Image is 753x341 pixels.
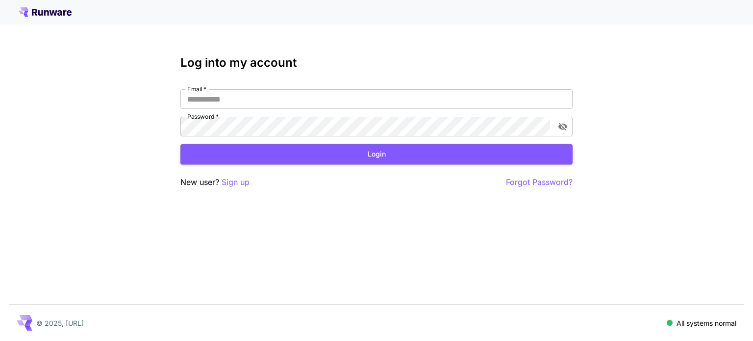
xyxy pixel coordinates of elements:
[187,112,219,121] label: Password
[187,85,206,93] label: Email
[180,144,573,164] button: Login
[180,56,573,70] h3: Log into my account
[506,176,573,188] button: Forgot Password?
[554,118,572,135] button: toggle password visibility
[677,318,736,328] p: All systems normal
[36,318,84,328] p: © 2025, [URL]
[180,176,250,188] p: New user?
[222,176,250,188] button: Sign up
